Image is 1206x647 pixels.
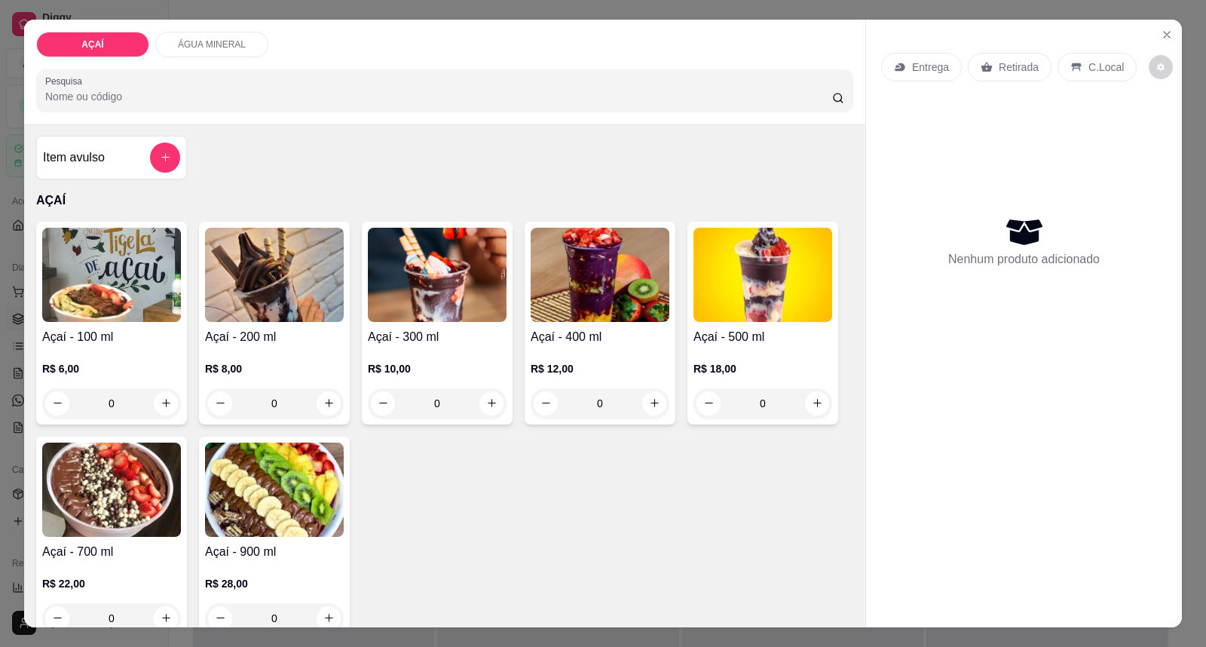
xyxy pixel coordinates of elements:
[368,361,507,376] p: R$ 10,00
[1155,23,1179,47] button: Close
[205,443,344,537] img: product-image
[42,576,181,591] p: R$ 22,00
[693,328,832,346] h4: Açaí - 500 ml
[45,75,87,87] label: Pesquisa
[999,60,1039,75] p: Retirada
[531,361,669,376] p: R$ 12,00
[693,361,832,376] p: R$ 18,00
[205,576,344,591] p: R$ 28,00
[42,328,181,346] h4: Açaí - 100 ml
[948,250,1100,268] p: Nenhum produto adicionado
[1088,60,1124,75] p: C.Local
[42,443,181,537] img: product-image
[42,543,181,561] h4: Açaí - 700 ml
[368,328,507,346] h4: Açaí - 300 ml
[368,228,507,322] img: product-image
[36,192,853,210] p: AÇAÍ
[205,328,344,346] h4: Açaí - 200 ml
[531,328,669,346] h4: Açaí - 400 ml
[178,38,246,51] p: ÁGUA MINERAL
[81,38,103,51] p: AÇAÍ
[1149,55,1173,79] button: decrease-product-quantity
[150,143,180,173] button: add-separate-item
[45,89,832,104] input: Pesquisa
[205,543,344,561] h4: Açaí - 900 ml
[531,228,669,322] img: product-image
[693,228,832,322] img: product-image
[205,228,344,322] img: product-image
[42,361,181,376] p: R$ 6,00
[43,149,105,167] h4: Item avulso
[205,361,344,376] p: R$ 8,00
[42,228,181,322] img: product-image
[912,60,949,75] p: Entrega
